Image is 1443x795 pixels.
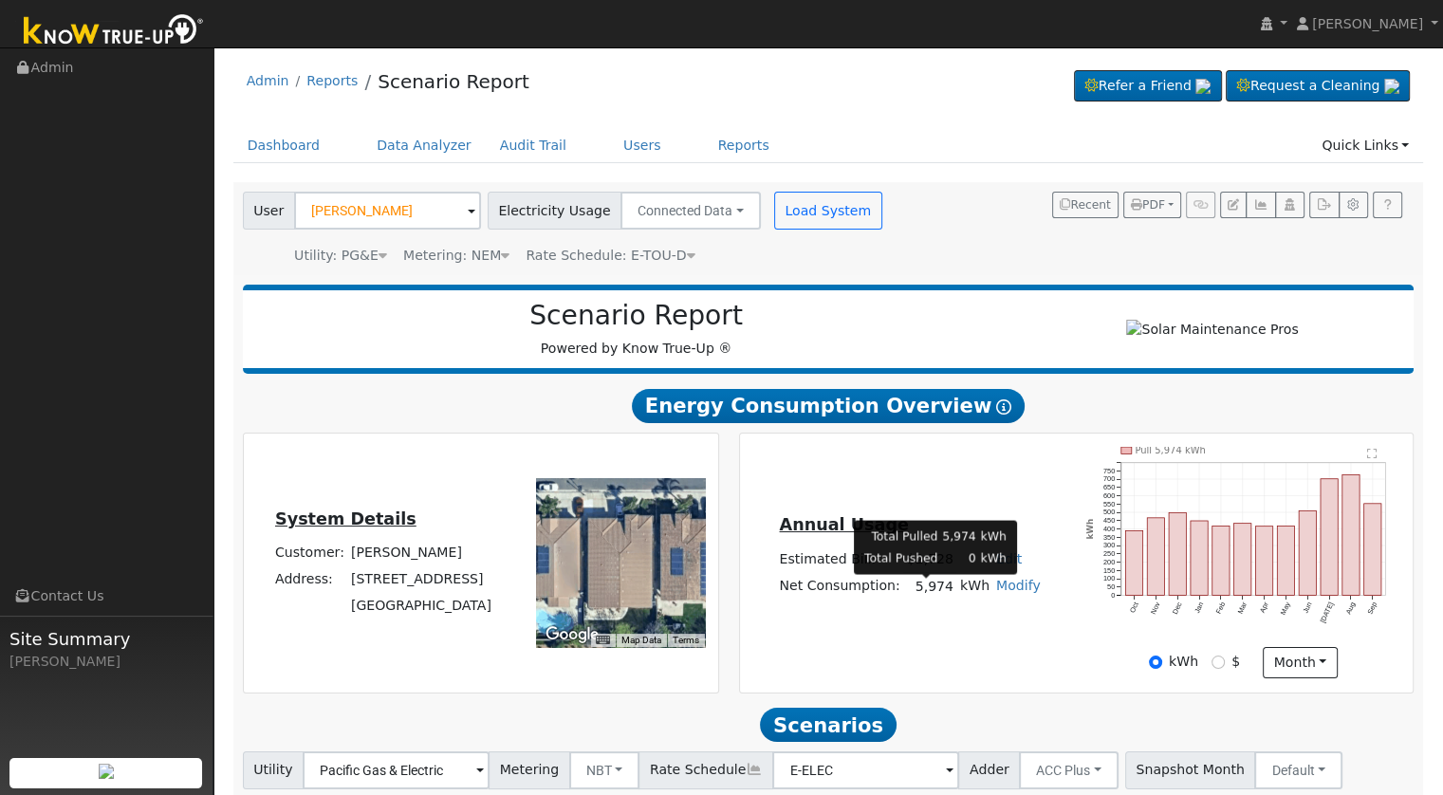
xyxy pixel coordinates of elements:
[1169,513,1186,596] rect: onclick=""
[1171,601,1184,616] text: Dec
[378,70,529,93] a: Scenario Report
[1212,656,1225,669] input: $
[262,300,1010,332] h2: Scenario Report
[1302,601,1314,615] text: Jun
[1254,751,1342,789] button: Default
[1074,70,1222,102] a: Refer a Friend
[1103,516,1115,525] text: 450
[294,246,387,266] div: Utility: PG&E
[1103,549,1115,558] text: 250
[541,622,603,647] img: Google
[774,192,882,230] button: Load System
[403,246,509,266] div: Metering: NEM
[1107,582,1115,591] text: 50
[1309,192,1339,218] button: Export Interval Data
[760,708,896,742] span: Scenarios
[247,73,289,88] a: Admin
[1279,601,1292,617] text: May
[980,527,1008,545] td: kWh
[9,652,203,672] div: [PERSON_NAME]
[996,578,1041,593] a: Modify
[1234,524,1251,596] rect: onclick=""
[1103,500,1115,508] text: 550
[9,626,203,652] span: Site Summary
[1123,192,1181,218] button: PDF
[1367,448,1378,459] text: 
[303,751,490,789] input: Select a Utility
[1149,601,1162,616] text: Nov
[1256,527,1273,596] rect: onclick=""
[1103,558,1115,566] text: 200
[1147,518,1164,596] rect: onclick=""
[1103,566,1115,575] text: 150
[1103,574,1115,582] text: 100
[569,751,640,789] button: NBT
[1103,525,1115,533] text: 400
[609,128,675,163] a: Users
[1263,647,1338,679] button: month
[14,10,213,53] img: Know True-Up
[1103,508,1115,516] text: 500
[233,128,335,163] a: Dashboard
[1103,541,1115,549] text: 300
[1193,601,1205,615] text: Jan
[996,399,1011,415] i: Show Help
[541,622,603,647] a: Open this area in Google Maps (opens a new window)
[243,192,295,230] span: User
[1212,527,1230,596] rect: onclick=""
[1125,751,1256,789] span: Snapshot Month
[1103,533,1115,542] text: 350
[1220,192,1247,218] button: Edit User
[347,540,494,566] td: [PERSON_NAME]
[1275,192,1304,218] button: Login As
[488,192,621,230] span: Electricity Usage
[1125,530,1142,595] rect: onclick=""
[772,751,959,789] input: Select a Rate Schedule
[1321,479,1338,596] rect: onclick=""
[1052,192,1119,218] button: Recent
[1103,467,1115,475] text: 750
[243,751,305,789] span: Utility
[1226,70,1410,102] a: Request a Cleaning
[1366,601,1379,616] text: Sep
[1312,16,1423,31] span: [PERSON_NAME]
[271,566,347,593] td: Address:
[294,192,481,230] input: Select a User
[526,248,694,263] span: Alias: HETOUC
[1339,192,1368,218] button: Settings
[1277,527,1294,596] rect: onclick=""
[779,515,908,534] u: Annual Usage
[306,73,358,88] a: Reports
[704,128,784,163] a: Reports
[980,549,1008,568] td: kWh
[1019,751,1119,789] button: ACC Plus
[1342,474,1360,595] rect: onclick=""
[1246,192,1275,218] button: Multi-Series Graph
[958,751,1020,789] span: Adder
[1373,192,1402,218] a: Help Link
[252,300,1021,359] div: Powered by Know True-Up ®
[673,635,699,645] a: Terms (opens in new tab)
[863,527,938,545] td: Total Pulled
[1236,601,1249,616] text: Mar
[776,573,903,601] td: Net Consumption:
[489,751,570,789] span: Metering
[1258,601,1270,615] text: Apr
[1384,79,1399,94] img: retrieve
[1086,519,1096,540] text: kWh
[1169,652,1198,672] label: kWh
[863,549,938,568] td: Total Pushed
[1191,521,1208,596] rect: onclick=""
[632,389,1025,423] span: Energy Consumption Overview
[275,509,416,528] u: System Details
[347,566,494,593] td: [STREET_ADDRESS]
[362,128,486,163] a: Data Analyzer
[1136,445,1206,455] text: Pull 5,974 kWh
[1299,511,1316,596] rect: onclick=""
[1149,656,1162,669] input: kWh
[903,573,956,601] td: 5,974
[620,192,761,230] button: Connected Data
[1103,483,1115,491] text: 650
[1344,601,1358,616] text: Aug
[776,545,903,573] td: Estimated Bill:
